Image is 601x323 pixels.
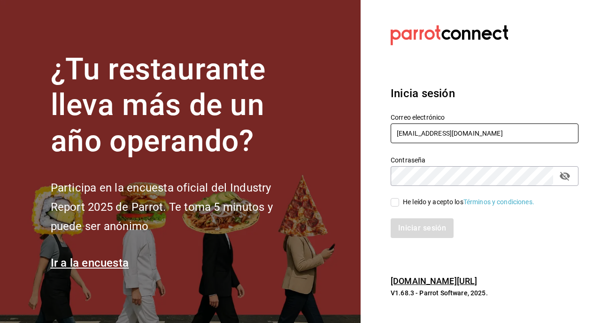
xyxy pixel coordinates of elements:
input: Ingresa tu correo electrónico [391,123,578,143]
h2: Participa en la encuesta oficial del Industry Report 2025 de Parrot. Te toma 5 minutos y puede se... [51,178,304,236]
h3: Inicia sesión [391,85,578,102]
label: Contraseña [391,156,578,163]
label: Correo electrónico [391,114,578,120]
a: Ir a la encuesta [51,256,129,269]
div: He leído y acepto los [403,197,534,207]
p: V1.68.3 - Parrot Software, 2025. [391,288,578,298]
a: Términos y condiciones. [463,198,534,206]
a: [DOMAIN_NAME][URL] [391,276,477,286]
button: passwordField [557,168,573,184]
h1: ¿Tu restaurante lleva más de un año operando? [51,52,304,160]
